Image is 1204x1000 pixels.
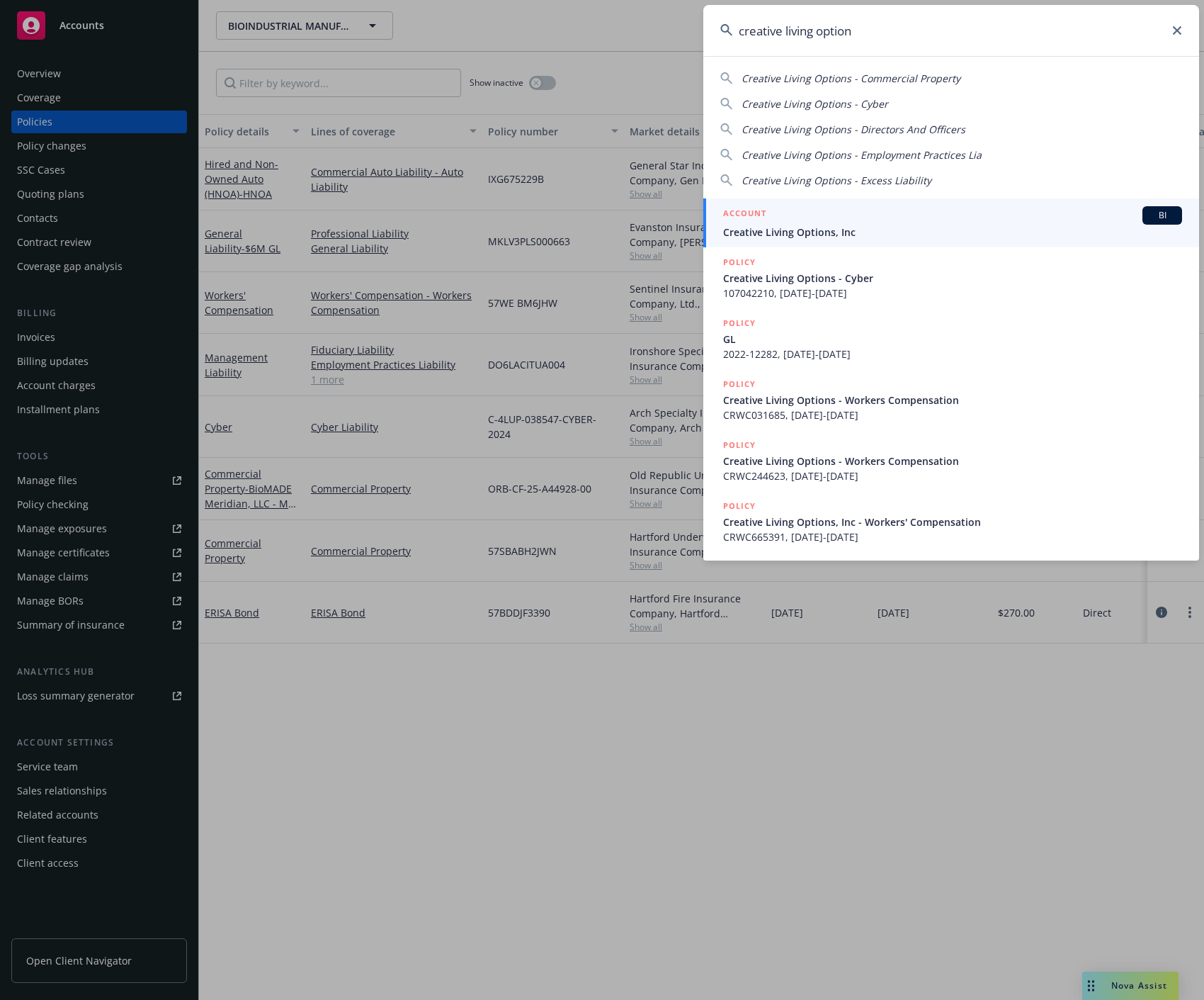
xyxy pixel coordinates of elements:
span: 107042210, [DATE]-[DATE] [723,286,1182,300]
a: POLICYCreative Living Options - Workers CompensationCRWC244623, [DATE]-[DATE] [703,430,1199,491]
span: Creative Living Options - Excess Liability [742,174,931,187]
a: ACCOUNTBICreative Living Options, Inc [703,198,1199,247]
span: CRWC244623, [DATE]-[DATE] [723,468,1182,483]
span: CRWC031685, [DATE]-[DATE] [723,408,1182,422]
span: CRWC665391, [DATE]-[DATE] [723,529,1182,544]
span: 2022-12282, [DATE]-[DATE] [723,347,1182,361]
h5: POLICY [723,377,756,391]
span: Creative Living Options - Workers Compensation [723,454,1182,468]
span: GL [723,332,1182,347]
h5: POLICY [723,438,756,452]
span: Creative Living Options, Inc - Workers' Compensation [723,515,1182,529]
h5: POLICY [723,316,756,330]
input: Search... [703,5,1199,56]
span: Creative Living Options - Cyber [723,271,1182,286]
span: Creative Living Options - Workers Compensation [723,393,1182,408]
span: Creative Living Options - Directors And Officers [742,123,965,136]
h5: POLICY [723,255,756,269]
span: Creative Living Options - Commercial Property [742,72,960,85]
span: BI [1148,209,1176,222]
span: Creative Living Options - Employment Practices Lia [742,148,982,162]
span: Creative Living Options, Inc [723,225,1182,240]
a: POLICYCreative Living Options, Inc - Workers' CompensationCRWC665391, [DATE]-[DATE] [703,491,1199,552]
span: Creative Living Options - Cyber [742,97,888,111]
h5: POLICY [723,499,756,513]
a: POLICYCreative Living Options - Workers CompensationCRWC031685, [DATE]-[DATE] [703,369,1199,430]
a: POLICYGL2022-12282, [DATE]-[DATE] [703,308,1199,369]
h5: ACCOUNT [723,206,766,223]
a: POLICYCreative Living Options - Cyber107042210, [DATE]-[DATE] [703,247,1199,308]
